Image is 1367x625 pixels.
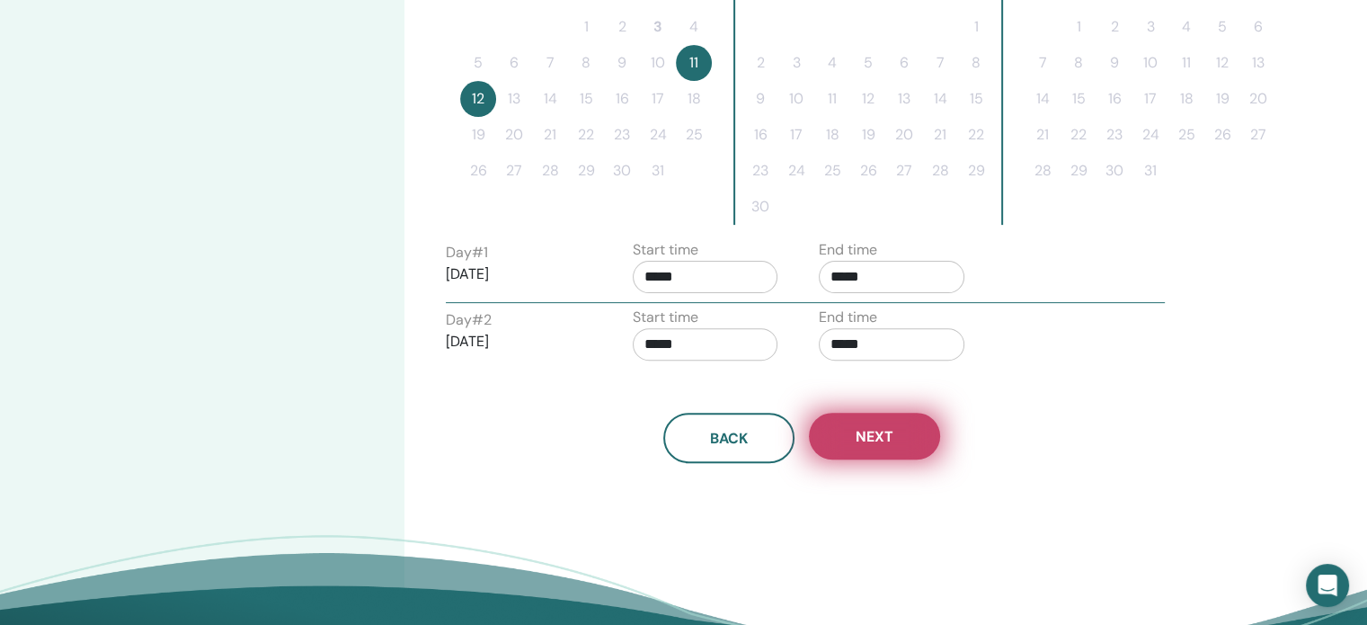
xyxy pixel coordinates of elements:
button: 26 [460,153,496,189]
button: 10 [640,45,676,81]
button: 24 [1132,117,1168,153]
button: 3 [640,9,676,45]
button: 14 [532,81,568,117]
label: Day # 1 [446,242,488,263]
button: 24 [640,117,676,153]
button: 12 [1204,45,1240,81]
button: Next [809,413,940,460]
button: 21 [532,117,568,153]
button: 25 [676,117,712,153]
button: 17 [640,81,676,117]
button: 8 [1061,45,1096,81]
p: [DATE] [446,263,591,285]
button: 12 [460,81,496,117]
button: 6 [496,45,532,81]
button: 13 [496,81,532,117]
button: 20 [886,117,922,153]
button: 22 [1061,117,1096,153]
button: 28 [532,153,568,189]
button: 13 [886,81,922,117]
button: 31 [640,153,676,189]
button: 20 [1240,81,1276,117]
button: 13 [1240,45,1276,81]
label: Day # 2 [446,309,492,331]
button: 27 [1240,117,1276,153]
label: Start time [633,239,698,261]
button: 14 [922,81,958,117]
button: 27 [496,153,532,189]
button: 27 [886,153,922,189]
button: 7 [922,45,958,81]
button: 19 [850,117,886,153]
button: 28 [922,153,958,189]
button: 1 [568,9,604,45]
button: 21 [922,117,958,153]
button: 2 [1096,9,1132,45]
button: 15 [1061,81,1096,117]
button: 2 [604,9,640,45]
button: 4 [676,9,712,45]
button: 10 [1132,45,1168,81]
button: 19 [460,117,496,153]
button: 25 [814,153,850,189]
button: 29 [1061,153,1096,189]
label: End time [819,239,877,261]
button: 11 [814,81,850,117]
button: 15 [568,81,604,117]
button: 18 [814,117,850,153]
button: 6 [886,45,922,81]
button: 31 [1132,153,1168,189]
button: 17 [778,117,814,153]
button: 9 [742,81,778,117]
button: 19 [1204,81,1240,117]
button: 24 [778,153,814,189]
button: 21 [1025,117,1061,153]
button: 30 [742,189,778,225]
button: 23 [742,153,778,189]
button: 16 [604,81,640,117]
button: 5 [1204,9,1240,45]
button: 16 [742,117,778,153]
button: 9 [604,45,640,81]
button: 11 [676,45,712,81]
button: 1 [958,9,994,45]
button: 22 [958,117,994,153]
p: [DATE] [446,331,591,353]
button: 5 [850,45,886,81]
button: 7 [1025,45,1061,81]
button: 29 [568,153,604,189]
button: 4 [814,45,850,81]
button: 25 [1168,117,1204,153]
button: 8 [568,45,604,81]
button: 3 [778,45,814,81]
button: 9 [1096,45,1132,81]
button: 29 [958,153,994,189]
button: 22 [568,117,604,153]
button: 30 [604,153,640,189]
span: Back [710,429,748,448]
button: 18 [676,81,712,117]
div: Open Intercom Messenger [1306,564,1349,607]
button: 10 [778,81,814,117]
button: 6 [1240,9,1276,45]
label: End time [819,307,877,328]
button: 2 [742,45,778,81]
button: 30 [1096,153,1132,189]
button: 3 [1132,9,1168,45]
button: 7 [532,45,568,81]
button: 26 [850,153,886,189]
button: 15 [958,81,994,117]
button: 20 [496,117,532,153]
button: 28 [1025,153,1061,189]
button: 11 [1168,45,1204,81]
button: 12 [850,81,886,117]
button: 17 [1132,81,1168,117]
button: 23 [604,117,640,153]
button: 14 [1025,81,1061,117]
button: 23 [1096,117,1132,153]
span: Next [856,427,893,446]
button: 8 [958,45,994,81]
button: 18 [1168,81,1204,117]
button: Back [663,413,794,463]
button: 16 [1096,81,1132,117]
